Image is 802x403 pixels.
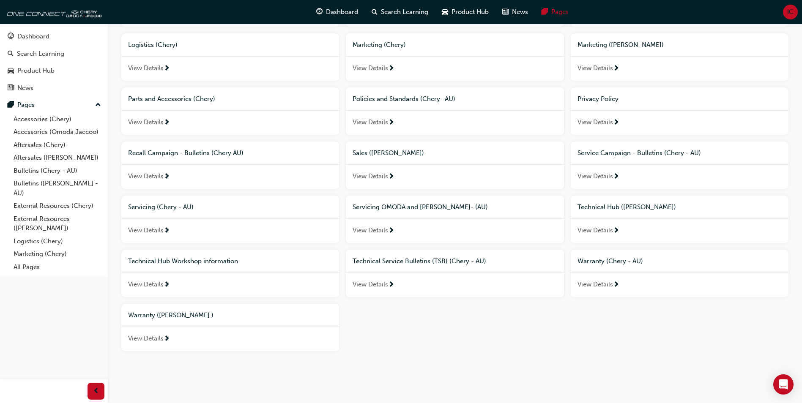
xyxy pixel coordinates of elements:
span: Service Campaign - Bulletins (Chery - AU) [578,149,701,157]
a: search-iconSearch Learning [365,3,435,21]
span: View Details [353,226,388,235]
span: news-icon [8,84,14,92]
a: Recall Campaign - Bulletins (Chery AU)View Details [121,142,339,189]
span: Dashboard [326,7,358,17]
span: View Details [353,63,388,73]
span: next-icon [388,119,394,127]
span: Technical Hub Workshop information [128,257,238,265]
div: Open Intercom Messenger [773,374,794,395]
img: oneconnect [4,3,101,20]
span: next-icon [388,281,394,289]
span: View Details [353,117,388,127]
a: Bulletins ([PERSON_NAME] - AU) [10,177,104,199]
a: News [3,80,104,96]
span: next-icon [613,173,619,181]
span: next-icon [164,335,170,343]
a: External Resources (Chery) [10,199,104,212]
a: Logistics (Chery)View Details [121,33,339,81]
div: Dashboard [17,32,49,41]
span: Product Hub [452,7,489,17]
button: Pages [3,97,104,113]
a: Bulletins (Chery - AU) [10,164,104,177]
a: Warranty (Chery - AU)View Details [571,250,788,297]
span: View Details [128,280,164,289]
button: DashboardSearch LearningProduct HubNews [3,27,104,97]
span: View Details [128,117,164,127]
span: next-icon [164,281,170,289]
a: Warranty ([PERSON_NAME] )View Details [121,304,339,351]
a: pages-iconPages [535,3,575,21]
a: Parts and Accessories (Chery)View Details [121,87,339,135]
span: next-icon [164,119,170,127]
a: Search Learning [3,46,104,62]
span: next-icon [388,227,394,235]
span: next-icon [613,65,619,73]
a: Servicing (Chery - AU)View Details [121,196,339,243]
span: Privacy Policy [578,95,619,103]
span: next-icon [388,173,394,181]
span: News [512,7,528,17]
a: Marketing (Chery) [10,248,104,261]
span: Pages [551,7,569,17]
span: View Details [353,172,388,181]
span: Technical Service Bulletins (TSB) (Chery - AU) [353,257,486,265]
div: News [17,83,33,93]
div: Product Hub [17,66,55,76]
a: Aftersales (Chery) [10,139,104,152]
a: Servicing OMODA and [PERSON_NAME]- (AU)View Details [346,196,564,243]
span: View Details [128,226,164,235]
button: IC [783,5,798,19]
a: car-iconProduct Hub [435,3,495,21]
span: Search Learning [381,7,428,17]
span: up-icon [95,100,101,111]
a: news-iconNews [495,3,535,21]
span: Recall Campaign - Bulletins (Chery AU) [128,149,244,157]
a: Privacy PolicyView Details [571,87,788,135]
a: All Pages [10,261,104,274]
a: Aftersales ([PERSON_NAME]) [10,151,104,164]
span: guage-icon [8,33,14,41]
span: Marketing ([PERSON_NAME]) [578,41,664,49]
span: Warranty (Chery - AU) [578,257,643,265]
a: Accessories (Chery) [10,113,104,126]
span: View Details [578,226,613,235]
a: Policies and Standards (Chery -AU)View Details [346,87,564,135]
span: Parts and Accessories (Chery) [128,95,215,103]
span: search-icon [372,7,378,17]
a: Product Hub [3,63,104,79]
span: Servicing OMODA and [PERSON_NAME]- (AU) [353,203,488,211]
a: Technical Hub ([PERSON_NAME])View Details [571,196,788,243]
span: View Details [578,280,613,289]
span: View Details [353,280,388,289]
span: IC [787,7,794,17]
span: next-icon [388,65,394,73]
span: news-icon [502,7,509,17]
span: search-icon [8,50,14,58]
a: Sales ([PERSON_NAME])View Details [346,142,564,189]
span: next-icon [164,173,170,181]
a: Accessories (Omoda Jaecoo) [10,125,104,139]
span: Sales ([PERSON_NAME]) [353,149,424,157]
span: car-icon [8,67,14,75]
span: Logistics (Chery) [128,41,178,49]
span: pages-icon [542,7,548,17]
span: View Details [128,334,164,343]
span: next-icon [164,227,170,235]
span: View Details [578,63,613,73]
a: Marketing (Chery)View Details [346,33,564,81]
span: View Details [128,172,164,181]
span: View Details [128,63,164,73]
span: Technical Hub ([PERSON_NAME]) [578,203,676,211]
div: Search Learning [17,49,64,59]
a: Dashboard [3,29,104,44]
a: guage-iconDashboard [309,3,365,21]
span: next-icon [164,65,170,73]
span: next-icon [613,119,619,127]
span: View Details [578,117,613,127]
a: Marketing ([PERSON_NAME])View Details [571,33,788,81]
a: Technical Hub Workshop informationView Details [121,250,339,297]
span: next-icon [613,281,619,289]
a: Logistics (Chery) [10,235,104,248]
